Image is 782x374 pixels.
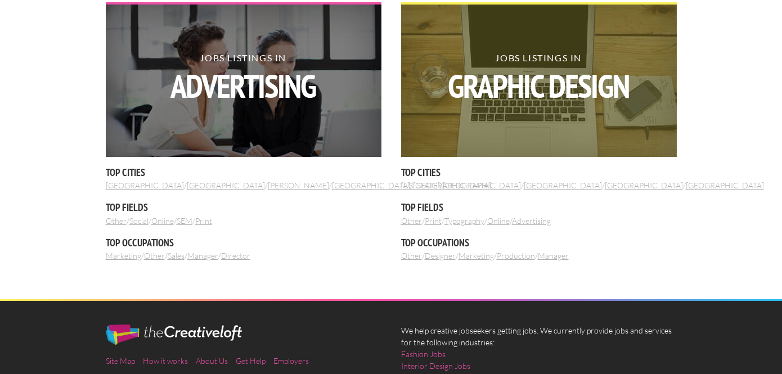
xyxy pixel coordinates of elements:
[273,356,309,366] a: Employers
[401,4,677,157] img: Mackbook air on wooden table with glass of water and iPhone next to it
[401,216,422,226] a: Other
[401,70,676,102] strong: Graphic Design
[106,356,135,366] a: Site Map
[444,216,484,226] a: Typography
[401,251,422,260] a: Other
[497,251,535,260] a: Production
[524,181,602,190] a: [GEOGRAPHIC_DATA]
[106,236,381,250] h5: Top Occupations
[401,200,677,214] h5: Top Fields
[538,251,569,260] a: Manager
[686,181,764,190] a: [GEOGRAPHIC_DATA]
[605,181,683,190] a: [GEOGRAPHIC_DATA]
[106,181,184,190] a: [GEOGRAPHIC_DATA]
[105,70,381,102] strong: Advertising
[332,181,410,190] a: [GEOGRAPHIC_DATA]
[187,251,218,260] a: Manager
[425,251,456,260] a: Designer
[401,360,470,372] a: Interior Design Jobs
[106,2,381,157] a: Jobs Listings inAdvertising
[221,251,250,260] a: Director
[144,251,165,260] a: Other
[512,216,551,226] a: Advertising
[143,356,188,366] a: How it works
[487,216,510,226] a: Online
[195,216,212,226] a: Print
[106,2,381,261] div: / / / / / / / / / / / /
[401,53,676,102] h2: Jobs Listings in
[129,216,149,226] a: Social
[401,2,677,261] div: / / / / / / / / / / / /
[106,200,381,214] h5: Top Fields
[268,181,329,190] a: [PERSON_NAME]
[425,216,442,226] a: Print
[106,325,242,345] img: The Creative Loft
[177,216,192,226] a: SEM
[106,251,141,260] a: Marketing
[105,53,381,102] h2: Jobs Listings in
[196,356,228,366] a: About Us
[401,236,677,250] h5: Top Occupations
[168,251,185,260] a: Sales
[401,165,677,179] h5: Top Cities
[401,2,677,157] a: Jobs Listings inGraphic Design
[106,165,381,179] h5: Top Cities
[106,4,381,157] img: two women in advertising smiling and looking at a computer
[106,216,127,226] a: Other
[459,251,494,260] a: Marketing
[401,181,440,190] a: [US_STATE]
[401,348,446,360] a: Fashion Jobs
[187,181,265,190] a: [GEOGRAPHIC_DATA]
[443,181,521,190] a: [GEOGRAPHIC_DATA]
[151,216,174,226] a: Online
[236,356,266,366] a: Get Help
